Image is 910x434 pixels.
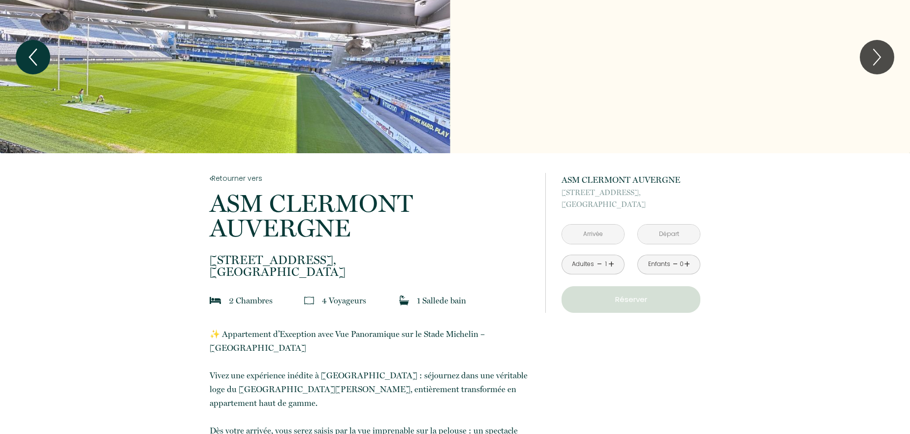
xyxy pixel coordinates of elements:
[679,260,684,269] div: 0
[417,294,466,307] p: 1 Salle de bain
[860,40,894,74] button: Next
[603,260,608,269] div: 1
[608,257,614,272] a: +
[210,254,533,266] span: [STREET_ADDRESS],
[363,296,366,305] span: s
[229,294,273,307] p: 2 Chambre
[304,296,314,305] img: guests
[562,173,700,187] p: ASM CLERMONT AUVERGNE
[565,294,697,305] p: Réserver
[684,257,690,272] a: +
[210,191,533,240] p: ASM CLERMONT AUVERGNE
[562,225,624,244] input: Arrivée
[269,296,273,305] span: s
[562,187,700,199] span: [STREET_ADDRESS],
[673,257,678,272] a: -
[562,286,700,313] button: Réserver
[562,187,700,210] p: [GEOGRAPHIC_DATA]
[322,294,366,307] p: 4 Voyageur
[16,40,50,74] button: Previous
[572,260,594,269] div: Adultes
[638,225,700,244] input: Départ
[648,260,670,269] div: Enfants
[210,254,533,278] p: [GEOGRAPHIC_DATA]
[210,173,533,184] a: Retourner vers
[597,257,602,272] a: -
